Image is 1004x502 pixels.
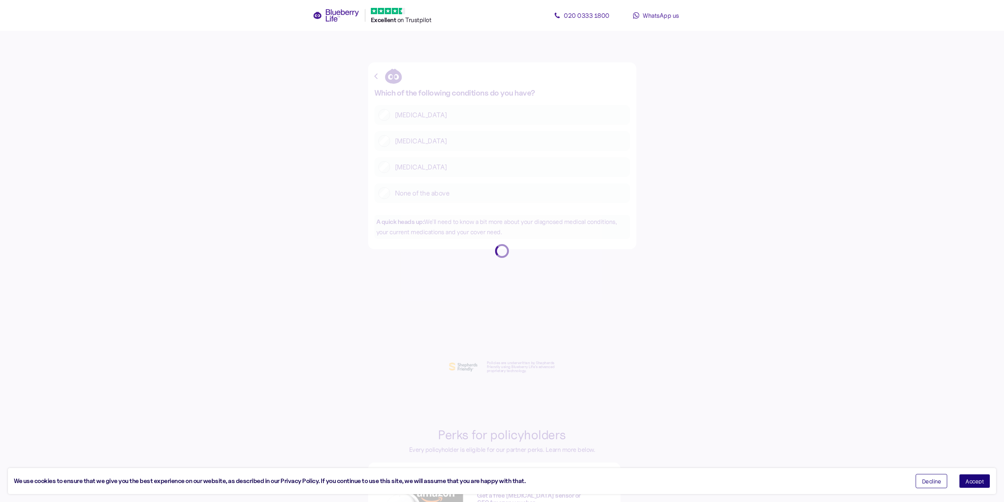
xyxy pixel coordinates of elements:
[621,8,692,23] a: WhatsApp us
[371,16,397,24] span: Excellent ️
[397,16,432,24] span: on Trustpilot
[643,11,679,19] span: WhatsApp us
[14,476,904,486] div: We use cookies to ensure that we give you the best experience on our website, as described in our...
[959,474,990,488] button: Accept cookies
[564,11,610,19] span: 020 0333 1800
[546,8,617,23] a: 020 0333 1800
[922,478,941,484] span: Decline
[965,478,984,484] span: Accept
[916,474,948,488] button: Decline cookies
